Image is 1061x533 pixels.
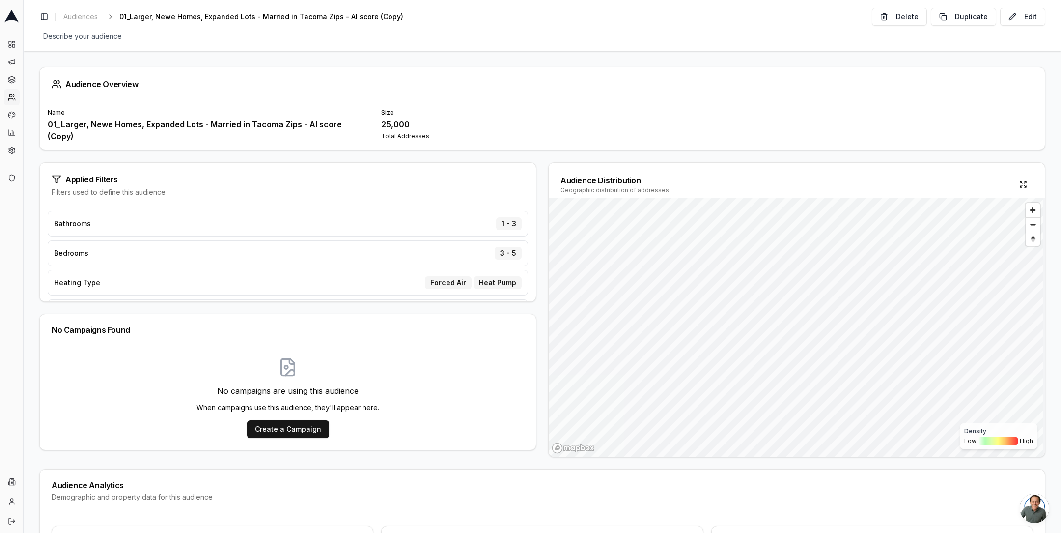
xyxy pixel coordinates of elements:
button: Duplicate [931,8,996,26]
span: Bathrooms [54,219,91,229]
button: Delete [872,8,927,26]
canvas: Map [549,198,1043,457]
button: Reset bearing to north [1026,232,1040,246]
div: Name [48,109,369,117]
div: No Campaigns Found [52,326,524,334]
span: Describe your audience [39,30,126,43]
div: 01_Larger, Newe Homes, Expanded Lots - Married in Tacoma Zips - AI score (Copy) [48,118,369,142]
div: 1 - 3 [496,217,522,230]
a: Mapbox homepage [552,443,595,454]
button: Log out [4,513,20,529]
div: Density [964,427,1033,435]
div: Heat Pump [474,276,522,289]
div: Geographic distribution of addresses [560,186,669,194]
button: Zoom in [1026,203,1040,217]
div: 3 - 5 [495,247,522,260]
button: Create a Campaign [247,420,329,438]
span: Heating Type [54,278,100,288]
a: Audiences [59,10,102,24]
div: Audience Analytics [52,481,1033,489]
button: Zoom out [1026,217,1040,232]
div: Applied Filters [52,175,524,184]
span: Low [964,437,977,445]
nav: breadcrumb [59,10,419,24]
div: Filters used to define this audience [52,187,524,197]
button: Edit [1000,8,1045,26]
span: 01_Larger, Newe Homes, Expanded Lots - Married in Tacoma Zips - AI score (Copy) [119,12,403,22]
span: Reset bearing to north [1024,233,1041,245]
div: Audience Distribution [560,175,669,186]
div: Open chat [1020,494,1049,523]
div: Size [381,109,703,117]
p: No campaigns are using this audience [196,385,379,397]
div: Audience Overview [52,79,1033,89]
span: Bedrooms [54,248,88,258]
div: Demographic and property data for this audience [52,492,1033,502]
span: High [1020,437,1033,445]
span: Audiences [63,12,98,22]
div: Total Addresses [381,132,703,140]
p: When campaigns use this audience, they'll appear here. [196,403,379,413]
div: Forced Air [425,276,472,289]
div: 25,000 [381,118,703,130]
span: Zoom out [1026,218,1040,232]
